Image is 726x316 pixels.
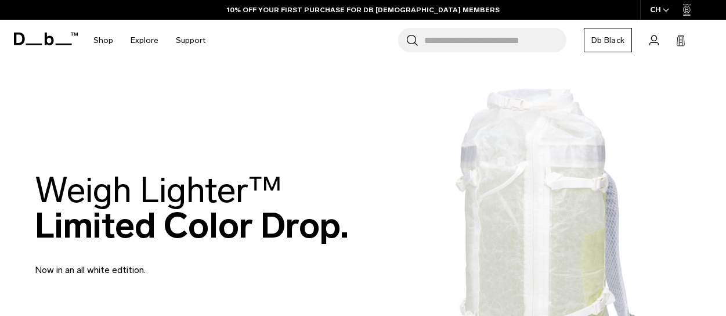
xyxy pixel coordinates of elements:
[176,20,205,61] a: Support
[131,20,158,61] a: Explore
[584,28,632,52] a: Db Black
[35,173,349,243] h2: Limited Color Drop.
[35,169,282,211] span: Weigh Lighter™
[93,20,113,61] a: Shop
[35,249,313,277] p: Now in an all white edtition.
[85,20,214,61] nav: Main Navigation
[227,5,500,15] a: 10% OFF YOUR FIRST PURCHASE FOR DB [DEMOGRAPHIC_DATA] MEMBERS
